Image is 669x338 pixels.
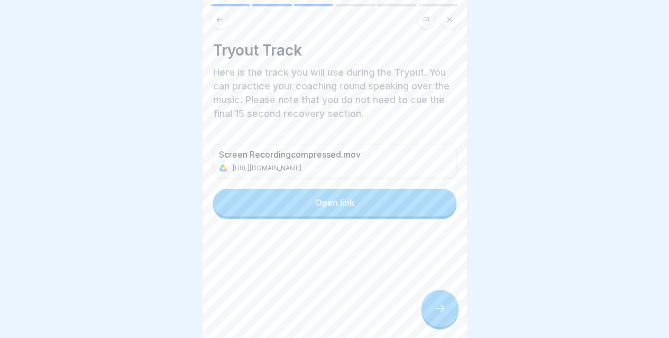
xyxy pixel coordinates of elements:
[213,66,456,121] p: Here is the track you will use during the Tryout. You can practice your coaching round speaking o...
[219,164,227,172] img: drive_2020q4_32dp.png
[213,41,456,59] h4: Tryout Track
[233,165,305,172] p: [URL][DOMAIN_NAME]
[213,189,456,216] button: Open link
[315,198,354,207] div: Open link
[219,150,365,160] p: Screen Recordingcompressed.mov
